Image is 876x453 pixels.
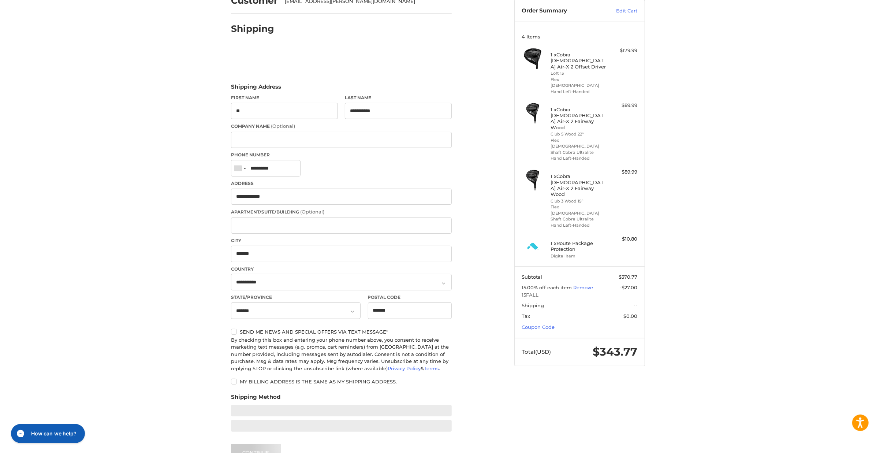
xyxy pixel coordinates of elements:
[522,348,551,355] span: Total (USD)
[624,313,638,319] span: $0.00
[551,70,607,77] li: Loft 15
[551,216,607,222] li: Shaft Cobra Ultralite
[551,137,607,149] li: Flex [DEMOGRAPHIC_DATA]
[522,302,544,308] span: Shipping
[551,77,607,89] li: Flex [DEMOGRAPHIC_DATA]
[300,209,324,215] small: (Optional)
[609,168,638,176] div: $89.99
[231,393,280,405] legend: Shipping Method
[609,102,638,109] div: $89.99
[551,198,607,204] li: Club 3 Wood 19°
[593,345,638,359] span: $343.77
[601,7,638,15] a: Edit Cart
[345,94,452,101] label: Last Name
[231,123,452,130] label: Company Name
[609,235,638,243] div: $10.80
[551,149,607,156] li: Shaft Cobra Ultralite
[424,365,439,371] a: Terms
[522,324,555,330] a: Coupon Code
[551,204,607,216] li: Flex [DEMOGRAPHIC_DATA]
[522,7,601,15] h3: Order Summary
[619,274,638,280] span: $370.77
[551,52,607,70] h4: 1 x Cobra [DEMOGRAPHIC_DATA] Air-X 2 Offset Driver
[522,285,574,290] span: 15.00% off each item
[231,266,452,272] label: Country
[522,34,638,40] h3: 4 Items
[551,131,607,137] li: Club 5 Wood 22°
[609,47,638,54] div: $179.99
[620,285,638,290] span: -$27.00
[388,365,421,371] a: Privacy Policy
[231,83,281,94] legend: Shipping Address
[551,222,607,229] li: Hand Left-Handed
[7,422,87,446] iframe: Gorgias live chat messenger
[551,173,607,197] h4: 1 x Cobra [DEMOGRAPHIC_DATA] Air-X 2 Fairway Wood
[551,155,607,161] li: Hand Left-Handed
[551,240,607,252] h4: 1 x Route Package Protection
[231,152,452,158] label: Phone Number
[231,237,452,244] label: City
[551,89,607,95] li: Hand Left-Handed
[522,274,543,280] span: Subtotal
[231,379,452,385] label: My billing address is the same as my shipping address.
[231,294,361,301] label: State/Province
[231,329,452,335] label: Send me news and special offers via text message*
[231,23,274,34] h2: Shipping
[231,208,452,216] label: Apartment/Suite/Building
[522,292,638,299] span: 15FALL
[231,180,452,187] label: Address
[634,302,638,308] span: --
[551,253,607,259] li: Digital Item
[574,285,593,290] a: Remove
[368,294,452,301] label: Postal Code
[551,107,607,130] h4: 1 x Cobra [DEMOGRAPHIC_DATA] Air-X 2 Fairway Wood
[271,123,295,129] small: (Optional)
[231,94,338,101] label: First Name
[522,313,530,319] span: Tax
[231,337,452,372] div: By checking this box and entering your phone number above, you consent to receive marketing text ...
